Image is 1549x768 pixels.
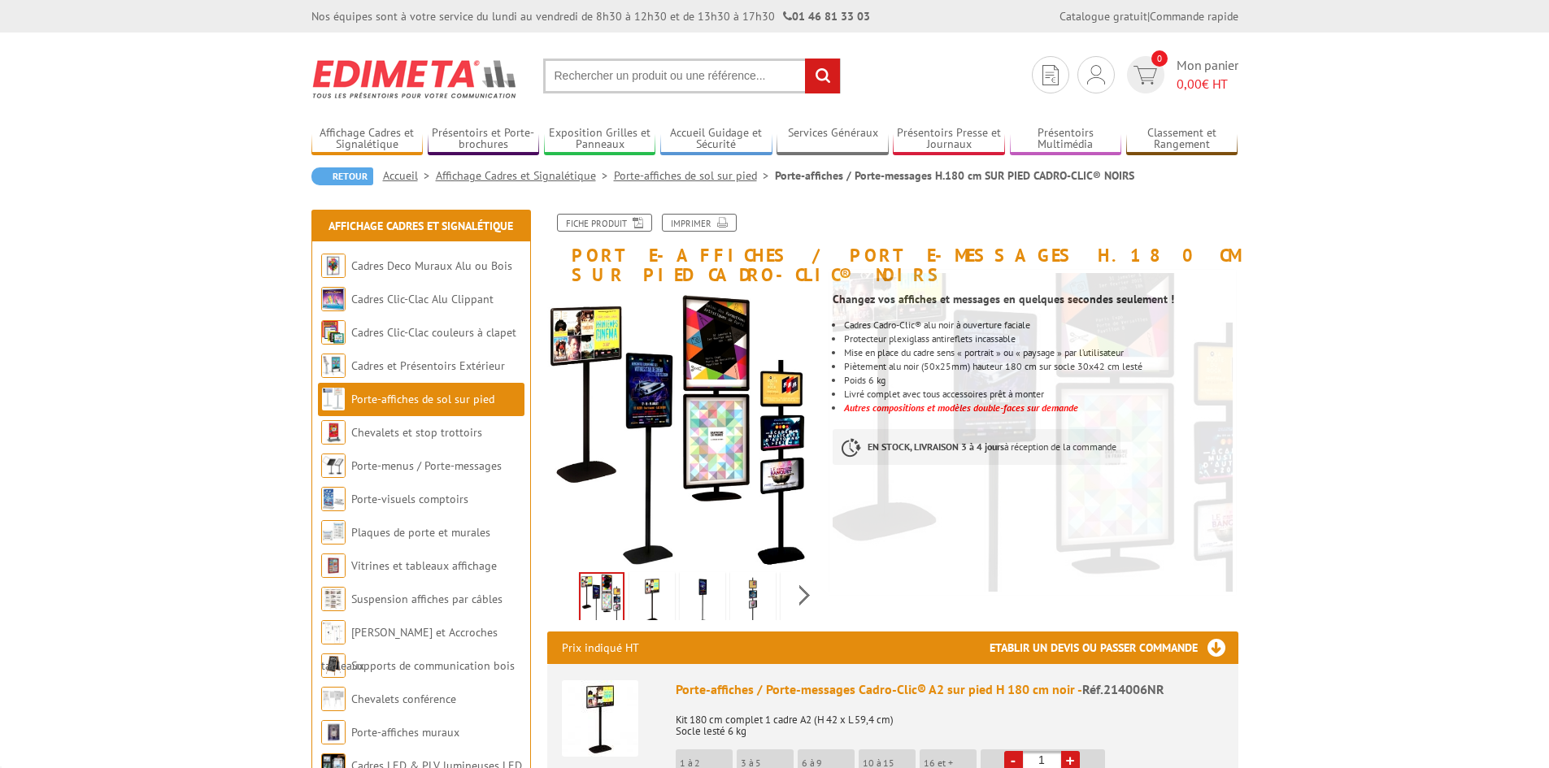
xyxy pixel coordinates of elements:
a: Cadres et Présentoirs Extérieur [351,358,505,373]
img: Cadres et Présentoirs Extérieur [321,354,346,378]
a: Affichage Cadres et Signalétique [329,219,513,233]
img: Porte-visuels comptoirs [321,487,346,511]
a: Chevalets conférence [351,692,456,706]
img: kits_complets_pietement_cadres_fixations_cadro_clic_noir_214010nr.jpg [733,575,772,626]
a: Porte-menus / Porte-messages [351,458,502,473]
img: Vitrines et tableaux affichage [321,553,346,578]
div: | [1059,8,1238,24]
a: Supports de communication bois [351,658,515,673]
a: Catalogue gratuit [1059,9,1147,24]
a: Plaques de porte et murales [351,525,490,540]
img: kits_complets_pietement_cadres_fixations_cadro_clic_noir_180cm.jpg [813,202,1301,690]
a: Affichage Cadres et Signalétique [436,168,614,183]
img: Porte-menus / Porte-messages [321,453,346,478]
a: Suspension affiches par câbles [351,592,503,606]
a: Accueil [383,168,436,183]
img: Suspension affiches par câbles [321,587,346,611]
a: Porte-affiches de sol sur pied [351,392,494,406]
img: Cadres Clic-Clac Alu Clippant [321,287,346,311]
a: Affichage Cadres et Signalétique [311,126,424,153]
span: Next [797,582,812,609]
a: Présentoirs Presse et Journaux [893,126,1005,153]
img: Porte-affiches de sol sur pied [321,387,346,411]
input: Rechercher un produit ou une référence... [543,59,841,93]
span: Mon panier [1177,56,1238,93]
a: [PERSON_NAME] et Accroches tableaux [321,625,498,673]
a: Chevalets et stop trottoirs [351,425,482,440]
a: Cadres Deco Muraux Alu ou Bois [351,258,512,273]
a: Cadres Clic-Clac Alu Clippant [351,292,494,306]
a: Présentoirs et Porte-brochures [428,126,540,153]
a: Porte-visuels comptoirs [351,492,468,506]
div: Nos équipes sont à votre service du lundi au vendredi de 8h30 à 12h30 et de 13h30 à 17h30 [311,8,870,24]
img: Porte-affiches / Porte-messages Cadro-Clic® A2 sur pied H 180 cm noir [562,680,638,757]
a: Commande rapide [1150,9,1238,24]
a: Cadres Clic-Clac couleurs à clapet [351,325,516,340]
h1: Porte-affiches / Porte-messages H.180 cm SUR PIED CADRO-CLIC® NOIRS [535,214,1251,284]
span: Réf.214006NR [1082,681,1164,697]
img: devis rapide [1087,65,1105,85]
a: Exposition Grilles et Panneaux [544,126,656,153]
a: Accueil Guidage et Sécurité [660,126,772,153]
span: 0 [1151,50,1168,67]
img: kits_complets_pietement_cadres_fixations_cadro_clic_noir_180cm.jpg [547,293,821,566]
img: devis rapide [1133,66,1157,85]
img: Porte-affiches muraux [321,720,346,744]
img: Edimeta [311,49,519,109]
p: Prix indiqué HT [562,631,639,664]
h3: Etablir un devis ou passer commande [990,631,1238,664]
img: Chevalets conférence [321,687,346,711]
img: Cadres Deco Muraux Alu ou Bois [321,254,346,278]
img: kits_complets_pietement_cadres_fixations_cadro_clic_noir_214008nr.jpg [683,575,722,626]
a: Imprimer [662,214,737,232]
img: kits_complets_pietement_cadres_fixations_cadro_clic_noir_214011nr.jpg [784,575,823,626]
a: Porte-affiches de sol sur pied [614,168,775,183]
img: Cimaises et Accroches tableaux [321,620,346,644]
a: Classement et Rangement [1126,126,1238,153]
img: Cadres Clic-Clac couleurs à clapet [321,320,346,345]
a: Présentoirs Multimédia [1010,126,1122,153]
li: Porte-affiches / Porte-messages H.180 cm SUR PIED CADRO-CLIC® NOIRS [775,167,1134,184]
span: € HT [1177,75,1238,93]
img: devis rapide [1042,65,1059,85]
img: Plaques de porte et murales [321,520,346,545]
img: kits_complets_pietement_cadres_fixations_cadro_clic_noir_214006nr.jpg [633,575,672,626]
a: Porte-affiches muraux [351,725,459,740]
a: Fiche produit [557,214,652,232]
input: rechercher [805,59,840,93]
strong: 01 46 81 33 03 [783,9,870,24]
a: Vitrines et tableaux affichage [351,558,497,573]
a: devis rapide 0 Mon panier 0,00€ HT [1123,56,1238,93]
img: kits_complets_pietement_cadres_fixations_cadro_clic_noir_180cm.jpg [581,574,623,624]
div: Porte-affiches / Porte-messages Cadro-Clic® A2 sur pied H 180 cm noir - [676,680,1224,699]
p: Kit 180 cm complet 1 cadre A2 (H 42 x L 59,4 cm) Socle lesté 6 kg [676,703,1224,737]
a: Services Généraux [777,126,889,153]
a: Retour [311,167,373,185]
span: 0,00 [1177,76,1202,92]
img: Chevalets et stop trottoirs [321,420,346,445]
